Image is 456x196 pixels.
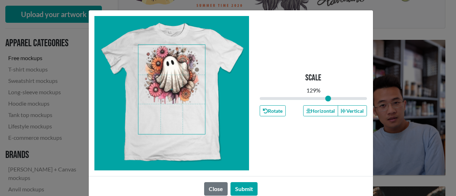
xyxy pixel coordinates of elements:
[338,105,367,116] button: Vertical
[306,86,321,95] div: 129 %
[305,73,321,83] p: Scale
[260,105,286,116] button: Rotate
[204,182,228,196] button: Close
[303,105,338,116] button: Horizontal
[230,182,258,196] button: Submit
